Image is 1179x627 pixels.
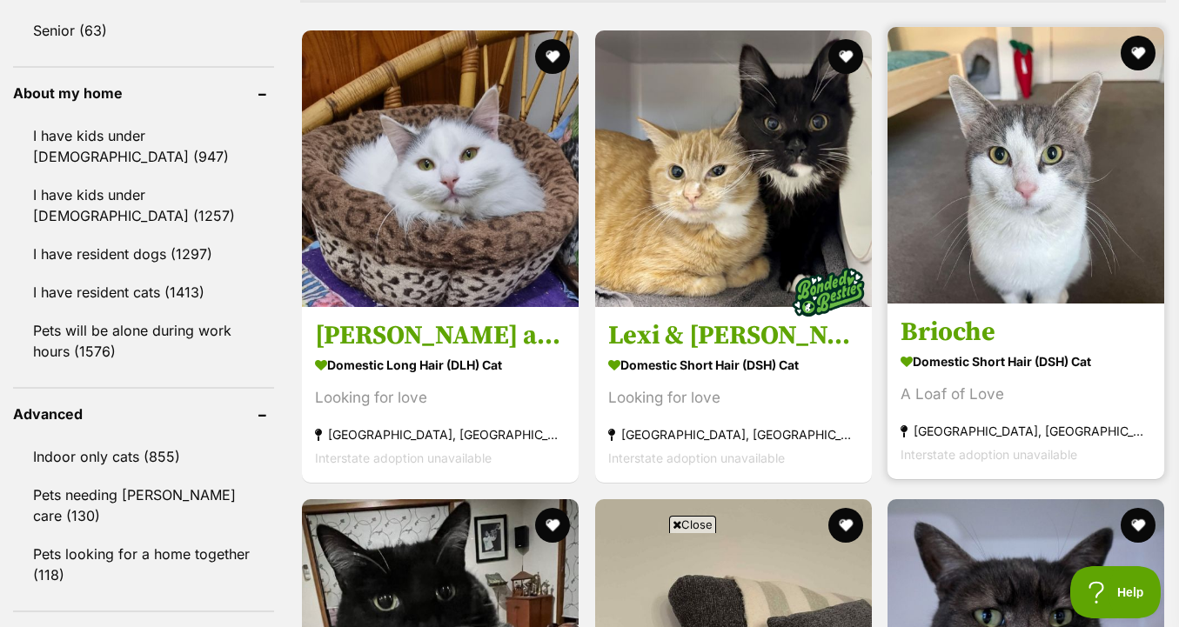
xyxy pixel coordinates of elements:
[827,39,862,74] button: favourite
[608,352,859,377] strong: Domestic Short Hair (DSH) Cat
[535,508,570,543] button: favourite
[669,516,716,533] span: Close
[608,319,859,352] h3: Lexi & [PERSON_NAME]
[595,30,872,307] img: Lexi & Frank - Domestic Short Hair (DSH) Cat
[13,117,274,175] a: I have kids under [DEMOGRAPHIC_DATA] (947)
[608,423,859,446] strong: [GEOGRAPHIC_DATA], [GEOGRAPHIC_DATA]
[13,438,274,475] a: Indoor only cats (855)
[13,406,274,422] header: Advanced
[888,27,1164,303] img: Brioche - Domestic Short Hair (DSH) Cat
[1121,508,1156,543] button: favourite
[315,386,566,410] div: Looking for love
[13,477,274,534] a: Pets needing [PERSON_NAME] care (130)
[302,30,579,307] img: Jamilla aka Milla - Domestic Long Hair (DLH) Cat
[535,39,570,74] button: favourite
[595,306,872,483] a: Lexi & [PERSON_NAME] Domestic Short Hair (DSH) Cat Looking for love [GEOGRAPHIC_DATA], [GEOGRAPHI...
[315,352,566,377] strong: Domestic Long Hair (DLH) Cat
[315,423,566,446] strong: [GEOGRAPHIC_DATA], [GEOGRAPHIC_DATA]
[13,274,274,310] a: I have resident cats (1413)
[13,85,274,101] header: About my home
[1070,566,1162,618] iframe: Help Scout Beacon - Open
[901,383,1151,406] div: A Loaf of Love
[888,303,1164,479] a: Brioche Domestic Short Hair (DSH) Cat A Loaf of Love [GEOGRAPHIC_DATA], [GEOGRAPHIC_DATA] Interst...
[13,312,274,370] a: Pets will be alone during work hours (1576)
[13,12,274,49] a: Senior (63)
[273,540,907,618] iframe: Advertisement
[784,249,871,336] img: bonded besties
[608,386,859,410] div: Looking for love
[901,447,1077,462] span: Interstate adoption unavailable
[13,177,274,234] a: I have kids under [DEMOGRAPHIC_DATA] (1257)
[901,349,1151,374] strong: Domestic Short Hair (DSH) Cat
[827,508,862,543] button: favourite
[901,419,1151,443] strong: [GEOGRAPHIC_DATA], [GEOGRAPHIC_DATA]
[315,319,566,352] h3: [PERSON_NAME] aka [PERSON_NAME]
[901,316,1151,349] h3: Brioche
[13,536,274,593] a: Pets looking for a home together (118)
[608,450,785,465] span: Interstate adoption unavailable
[1121,36,1156,70] button: favourite
[315,450,492,465] span: Interstate adoption unavailable
[302,306,579,483] a: [PERSON_NAME] aka [PERSON_NAME] Domestic Long Hair (DLH) Cat Looking for love [GEOGRAPHIC_DATA], ...
[13,236,274,272] a: I have resident dogs (1297)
